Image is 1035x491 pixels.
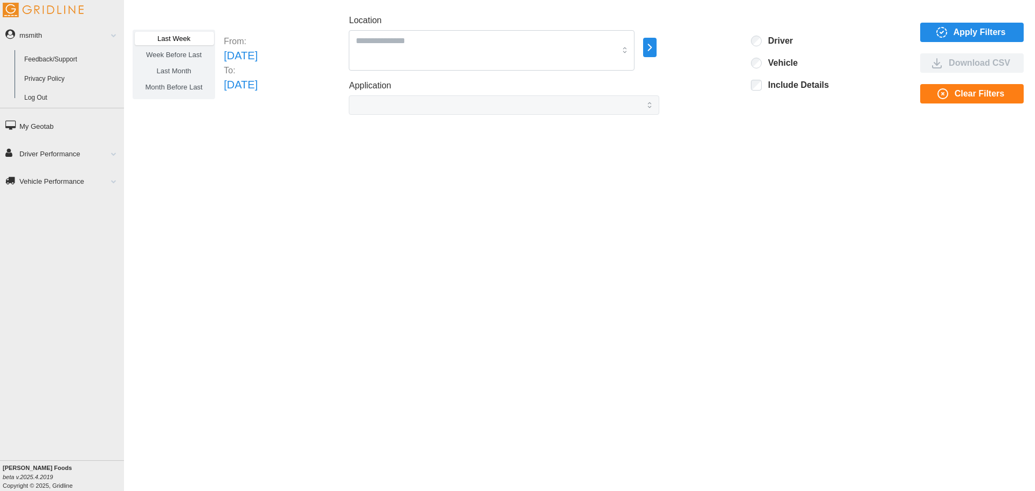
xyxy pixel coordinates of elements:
p: To: [224,64,258,77]
span: Last Week [157,34,190,43]
label: Application [349,79,391,93]
a: Log Out [19,88,124,108]
b: [PERSON_NAME] Foods [3,465,72,471]
span: Last Month [156,67,191,75]
a: Feedback/Support [19,50,124,70]
button: Download CSV [920,53,1024,73]
label: Location [349,14,382,27]
label: Include Details [762,80,829,91]
button: Clear Filters [920,84,1024,103]
span: Month Before Last [146,83,203,91]
p: From: [224,35,258,47]
button: Apply Filters [920,23,1024,42]
span: Week Before Last [146,51,202,59]
a: Privacy Policy [19,70,124,89]
img: Gridline [3,3,84,17]
label: Vehicle [762,58,798,68]
p: [DATE] [224,77,258,93]
span: Apply Filters [954,23,1006,42]
label: Driver [762,36,793,46]
span: Clear Filters [955,85,1004,103]
span: Download CSV [949,54,1010,72]
div: Copyright © 2025, Gridline [3,464,124,490]
i: beta v.2025.4.2019 [3,474,53,480]
p: [DATE] [224,47,258,64]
